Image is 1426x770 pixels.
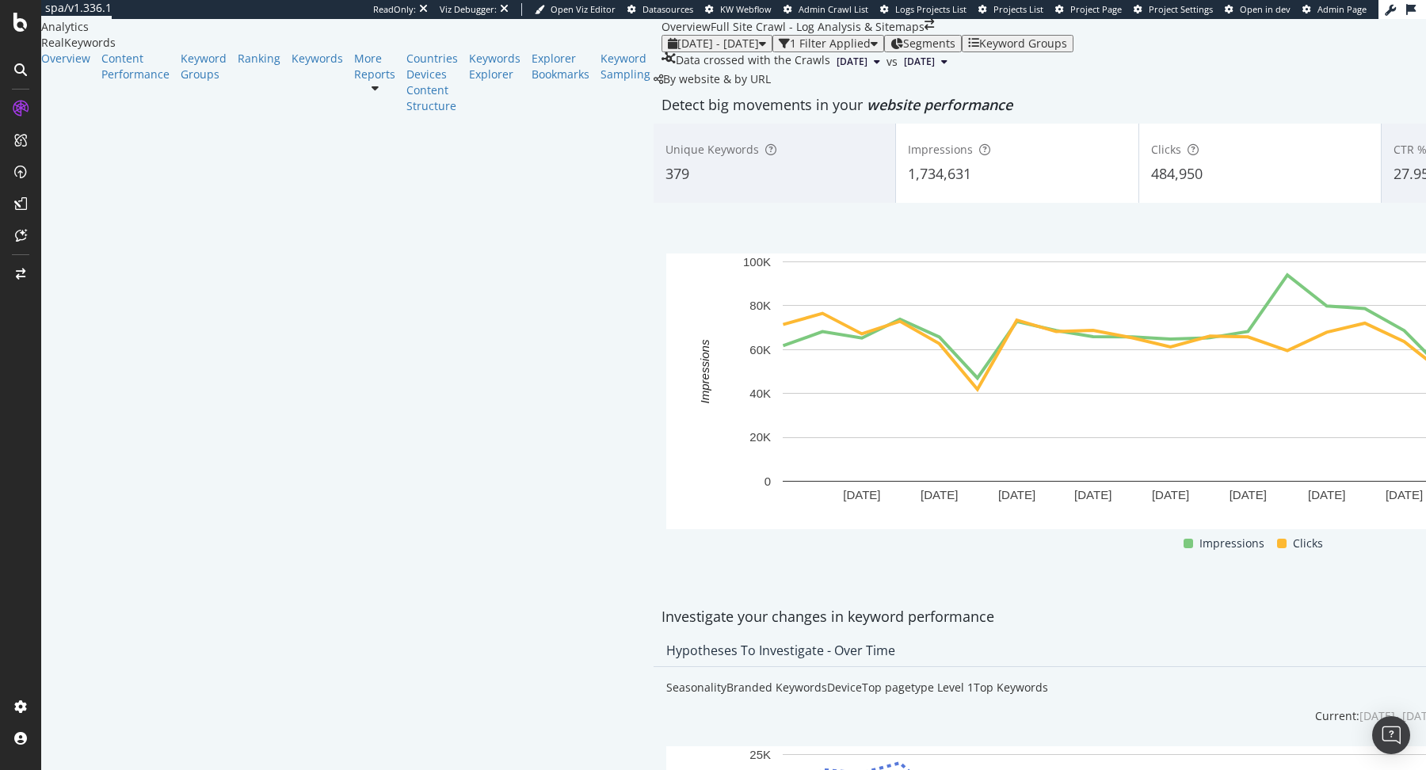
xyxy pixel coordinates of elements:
[654,71,771,87] div: legacy label
[665,142,759,157] span: Unique Keywords
[406,51,458,67] a: Countries
[921,488,958,501] text: [DATE]
[1151,142,1181,157] span: Clicks
[665,164,689,183] span: 379
[880,3,967,16] a: Logs Projects List
[903,36,955,51] span: Segments
[440,3,497,16] div: Viz Debugger:
[1293,534,1323,553] span: Clicks
[908,142,973,157] span: Impressions
[895,3,967,15] span: Logs Projects List
[666,642,895,658] div: Hypotheses to Investigate - Over Time
[962,35,1073,52] button: Keyword Groups
[904,55,935,69] span: 2025 Aug. 12th
[978,3,1043,16] a: Projects List
[677,36,759,51] span: [DATE] - [DATE]
[292,51,343,67] a: Keywords
[406,67,458,82] a: Devices
[749,430,771,444] text: 20K
[908,164,971,183] span: 1,734,631
[764,475,771,488] text: 0
[1315,708,1359,724] div: Current:
[642,3,693,15] span: Datasources
[354,51,395,82] a: More Reports
[181,51,227,82] a: Keyword Groups
[790,37,871,50] div: 1 Filter Applied
[743,255,771,269] text: 100K
[827,680,862,696] div: Device
[1230,488,1267,501] text: [DATE]
[974,680,1048,696] div: Top Keywords
[799,3,868,15] span: Admin Crawl List
[867,95,1012,114] span: website performance
[1074,488,1111,501] text: [DATE]
[749,299,771,312] text: 80K
[749,387,771,400] text: 40K
[532,51,589,82] a: Explorer Bookmarks
[1308,488,1345,501] text: [DATE]
[1152,488,1189,501] text: [DATE]
[711,19,925,35] div: Full Site Crawl - Log Analysis & Sitemaps
[373,3,416,16] div: ReadOnly:
[1055,3,1122,16] a: Project Page
[837,55,867,69] span: 2025 Jul. 15th
[1372,716,1410,754] div: Open Intercom Messenger
[1199,534,1264,553] span: Impressions
[535,3,616,16] a: Open Viz Editor
[898,52,954,71] button: [DATE]
[726,680,827,696] div: Branded Keywords
[41,35,662,51] div: RealKeywords
[979,37,1067,50] div: Keyword Groups
[1134,3,1213,16] a: Project Settings
[1240,3,1291,15] span: Open in dev
[705,3,772,16] a: KW Webflow
[469,51,520,82] a: Keywords Explorer
[662,19,711,35] div: Overview
[830,52,886,71] button: [DATE]
[749,747,771,760] text: 25K
[925,19,934,30] div: arrow-right-arrow-left
[1070,3,1122,15] span: Project Page
[1225,3,1291,16] a: Open in dev
[749,342,771,356] text: 60K
[601,51,650,82] a: Keyword Sampling
[666,680,726,696] div: Seasonality
[993,3,1043,15] span: Projects List
[406,82,458,98] a: Content
[998,488,1035,501] text: [DATE]
[886,54,898,70] span: vs
[720,3,772,15] span: KW Webflow
[41,19,662,35] div: Analytics
[101,51,170,82] a: Content Performance
[41,51,90,67] a: Overview
[784,3,868,16] a: Admin Crawl List
[1317,3,1367,15] span: Admin Page
[772,35,884,52] button: 1 Filter Applied
[1151,164,1203,183] span: 484,950
[551,3,616,15] span: Open Viz Editor
[406,98,458,114] a: Structure
[884,35,962,52] button: Segments
[862,680,974,696] div: Top pagetype Level 1
[676,52,830,71] div: Data crossed with the Crawls
[1302,3,1367,16] a: Admin Page
[627,3,693,16] a: Datasources
[843,488,880,501] text: [DATE]
[698,339,711,403] text: Impressions
[1149,3,1213,15] span: Project Settings
[238,51,280,67] a: Ranking
[662,35,772,52] button: [DATE] - [DATE]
